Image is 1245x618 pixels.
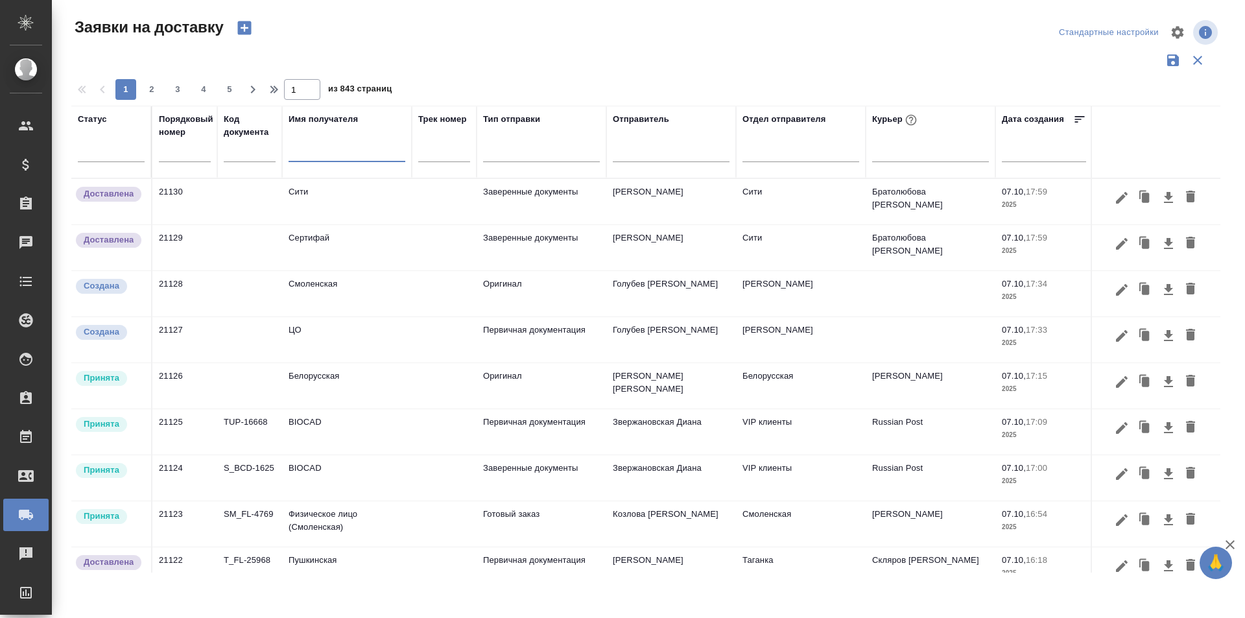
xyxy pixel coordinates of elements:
[1180,324,1202,348] button: Удалить
[152,455,217,501] td: 21124
[866,455,995,501] td: Russian Post
[1002,567,1086,580] p: 2025
[1193,20,1220,45] span: Посмотреть информацию
[1162,17,1193,48] span: Настроить таблицу
[1002,475,1086,488] p: 2025
[1133,508,1157,532] button: Клонировать
[1002,429,1086,442] p: 2025
[193,83,214,96] span: 4
[1026,371,1047,381] p: 17:15
[1133,370,1157,394] button: Клонировать
[75,185,145,203] div: Документы доставлены, фактическая дата доставки проставиться автоматически
[736,409,866,455] td: VIP клиенты
[152,225,217,270] td: 21129
[75,370,145,387] div: Курьер назначен
[152,317,217,362] td: 21127
[282,363,412,409] td: Белорусская
[1002,279,1026,289] p: 07.10,
[1002,383,1086,396] p: 2025
[1157,324,1180,348] button: Скачать
[282,271,412,316] td: Смоленская
[606,363,736,409] td: [PERSON_NAME] [PERSON_NAME]
[78,113,107,126] div: Статус
[167,79,188,100] button: 3
[1157,554,1180,578] button: Скачать
[1002,417,1026,427] p: 07.10,
[1133,278,1157,302] button: Клонировать
[1026,555,1047,565] p: 16:18
[1026,509,1047,519] p: 16:54
[606,501,736,547] td: Козлова [PERSON_NAME]
[736,501,866,547] td: Смоленская
[736,363,866,409] td: Белорусская
[224,113,276,139] div: Код документа
[75,508,145,525] div: Курьер назначен
[282,501,412,547] td: Физическое лицо (Смоленская)
[1002,233,1026,243] p: 07.10,
[1133,232,1157,256] button: Клонировать
[736,317,866,362] td: [PERSON_NAME]
[418,113,467,126] div: Трек номер
[1133,462,1157,486] button: Клонировать
[229,17,260,39] button: Создать
[167,83,188,96] span: 3
[1180,416,1202,440] button: Удалить
[1002,337,1086,350] p: 2025
[866,547,995,593] td: Скляров [PERSON_NAME]
[1157,185,1180,210] button: Скачать
[1157,278,1180,302] button: Скачать
[736,225,866,270] td: Сити
[866,363,995,409] td: [PERSON_NAME]
[483,113,540,126] div: Тип отправки
[217,455,282,501] td: S_BCD-1625
[141,79,162,100] button: 2
[1180,232,1202,256] button: Удалить
[1111,370,1133,394] button: Редактировать
[1002,113,1064,126] div: Дата создания
[328,81,392,100] span: из 843 страниц
[736,179,866,224] td: Сити
[152,501,217,547] td: 21123
[1180,278,1202,302] button: Удалить
[282,409,412,455] td: BIOCAD
[1111,554,1133,578] button: Редактировать
[1026,279,1047,289] p: 17:34
[866,501,995,547] td: [PERSON_NAME]
[477,409,606,455] td: Первичная документация
[1002,509,1026,519] p: 07.10,
[152,271,217,316] td: 21128
[606,271,736,316] td: Голубев [PERSON_NAME]
[1002,371,1026,381] p: 07.10,
[477,179,606,224] td: Заверенные документы
[1002,325,1026,335] p: 07.10,
[1185,48,1210,73] button: Сбросить фильтры
[219,83,240,96] span: 5
[1200,547,1232,579] button: 🙏
[75,554,145,571] div: Документы доставлены, фактическая дата доставки проставиться автоматически
[1026,187,1047,196] p: 17:59
[282,179,412,224] td: Сити
[1002,198,1086,211] p: 2025
[606,409,736,455] td: Звержановская Диана
[159,113,213,139] div: Порядковый номер
[1026,233,1047,243] p: 17:59
[1157,462,1180,486] button: Скачать
[1026,463,1047,473] p: 17:00
[1026,417,1047,427] p: 17:09
[152,363,217,409] td: 21126
[477,271,606,316] td: Оригинал
[1157,508,1180,532] button: Скачать
[75,416,145,433] div: Курьер назначен
[872,112,919,128] div: Курьер
[1180,370,1202,394] button: Удалить
[1111,324,1133,348] button: Редактировать
[1157,370,1180,394] button: Скачать
[1111,462,1133,486] button: Редактировать
[1002,187,1026,196] p: 07.10,
[1133,554,1157,578] button: Клонировать
[613,113,669,126] div: Отправитель
[903,112,919,128] button: При выборе курьера статус заявки автоматически поменяется на «Принята»
[1002,521,1086,534] p: 2025
[71,17,224,38] span: Заявки на доставку
[477,547,606,593] td: Первичная документация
